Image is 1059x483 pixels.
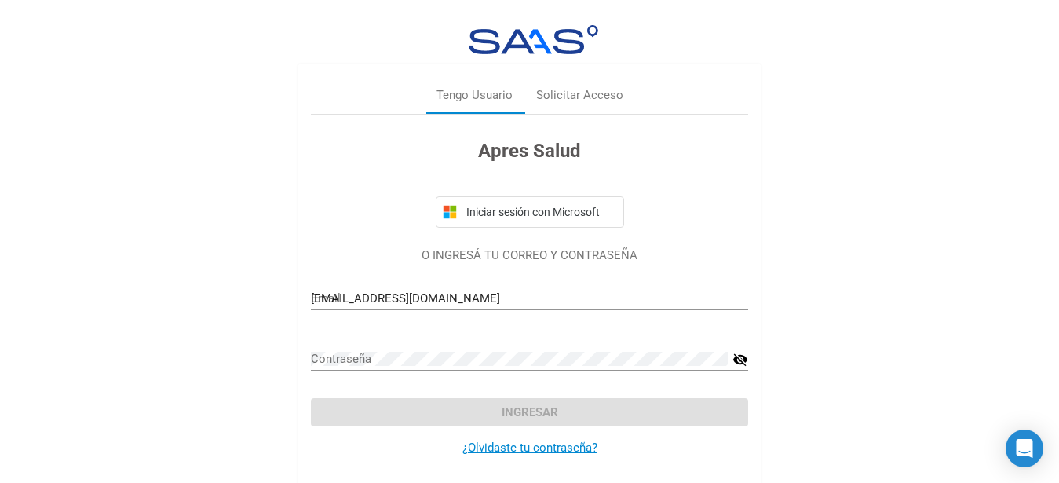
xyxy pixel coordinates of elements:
button: Ingresar [311,398,748,426]
div: Tengo Usuario [436,86,513,104]
h3: Apres Salud [311,137,748,165]
div: Solicitar Acceso [536,86,623,104]
a: ¿Olvidaste tu contraseña? [462,441,597,455]
div: Open Intercom Messenger [1006,430,1043,467]
span: Iniciar sesión con Microsoft [463,206,617,218]
mat-icon: visibility_off [732,350,748,369]
button: Iniciar sesión con Microsoft [436,196,624,228]
span: Ingresar [502,405,558,419]
p: O INGRESÁ TU CORREO Y CONTRASEÑA [311,247,748,265]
